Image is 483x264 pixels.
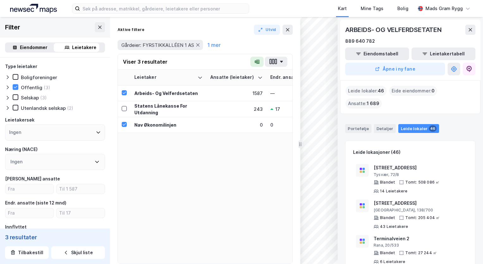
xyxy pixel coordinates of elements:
[5,22,20,32] div: Filter
[134,90,203,97] div: Arbeids- Og Velferdsetaten
[134,74,195,80] div: Leietaker
[210,106,263,112] div: 243
[374,124,396,133] div: Detaljer
[5,234,105,241] div: 3 resultater
[367,100,379,107] span: 1 689
[345,124,371,133] div: Portefølje
[5,208,53,218] input: Fra
[67,105,73,111] div: (2)
[353,148,400,156] div: Leide lokasjoner (46)
[380,224,408,229] div: 43 Leietakere
[5,146,38,153] div: Næring (NACE)
[21,105,66,111] div: Utenlandsk selskap
[380,180,395,185] div: Blandet
[21,95,39,101] div: Selskap
[5,175,60,183] div: [PERSON_NAME] ansatte
[412,47,475,60] button: Leietakertabell
[254,25,280,35] button: Utvid
[345,63,445,75] button: Åpne i ny fane
[72,44,96,51] div: Leietakere
[429,125,437,132] div: 46
[270,74,321,80] div: Endr. ansatte (12 mnd)
[374,235,465,242] div: Terminalveien 2
[451,234,483,264] div: Kontrollprogram for chat
[374,164,465,172] div: [STREET_ADDRESS]
[123,58,168,66] div: Viser 3 resultater
[374,199,465,207] div: [STREET_ADDRESS]
[44,85,50,91] div: (3)
[431,87,435,95] span: 0
[51,246,105,259] button: Skjul liste
[405,215,440,220] div: Tomt: 205 404 ㎡
[405,180,439,185] div: Tomt: 508 086 ㎡
[345,47,409,60] button: Eiendomstabell
[134,103,203,116] div: Statens Lånekasse For Utdanning
[21,85,42,91] div: Offentlig
[389,86,437,96] div: Eide eiendommer :
[5,246,49,259] button: Tilbakestill
[361,5,383,12] div: Mine Tags
[380,189,408,194] div: 14 Leietakere
[5,116,34,124] div: Leietakersøk
[374,172,465,177] div: Tysvær, 72/8
[20,44,47,51] div: Eiendommer
[210,90,263,97] div: 1587
[425,5,463,12] div: Mads Gram Rygg
[374,243,465,248] div: Rana, 20/533
[5,223,27,231] div: Innflyttet
[205,41,223,49] button: 1 mer
[118,27,144,32] div: Aktive filtere
[345,37,375,45] div: 889 640 782
[210,122,263,128] div: 0
[345,98,382,109] div: Ansatte :
[380,250,395,255] div: Blandet
[405,250,437,255] div: Tomt: 27 244 ㎡
[380,215,395,220] div: Blandet
[270,122,329,128] div: 0
[134,122,203,128] div: Nav Økonomilinjen
[345,86,387,96] div: Leide lokaler :
[57,208,105,218] input: Til 17
[121,42,194,48] span: Gårdeier: FYRSTIKKALLÉEN 1 AS
[378,87,384,95] span: 46
[21,74,57,80] div: Boligforeninger
[10,4,57,13] img: logo.a4113a55bc3d86da70a041830d287a7e.svg
[338,5,347,12] div: Kart
[10,158,22,166] div: Ingen
[80,4,249,13] input: Søk på adresse, matrikkel, gårdeiere, leietakere eller personer
[397,5,408,12] div: Bolig
[5,199,66,207] div: Endr. ansatte (siste 12 mnd)
[5,184,53,194] input: Fra
[345,25,443,35] div: ARBEIDS- OG VELFERDSETATEN
[374,208,465,213] div: [GEOGRAPHIC_DATA], 138/700
[9,129,21,136] div: Ingen
[451,234,483,264] iframe: Chat Widget
[57,184,105,194] input: Til 1 587
[270,90,329,97] div: —
[40,95,47,101] div: (3)
[398,124,439,133] div: Leide lokaler
[275,106,280,112] div: 17
[5,63,37,70] div: Type leietaker
[210,74,255,80] div: Ansatte (leietaker)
